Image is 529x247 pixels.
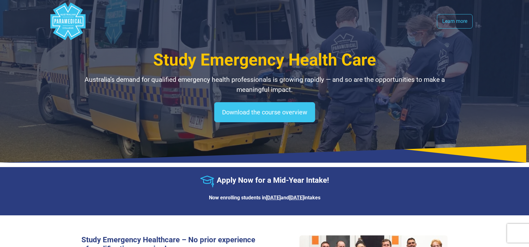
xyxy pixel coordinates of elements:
[49,3,87,40] div: Australian Paramedical College
[437,14,473,29] a: Learn more
[214,102,315,122] a: Download the course overview
[289,195,304,201] u: [DATE]
[217,176,329,185] strong: Apply Now for a Mid-Year Intake!
[81,75,448,95] p: Australia’s demand for qualified emergency health professionals is growing rapidly — and so are t...
[153,50,376,70] span: Study Emergency Health Care
[266,195,281,201] u: [DATE]
[209,195,320,201] strong: Now enrolling students in and intakes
